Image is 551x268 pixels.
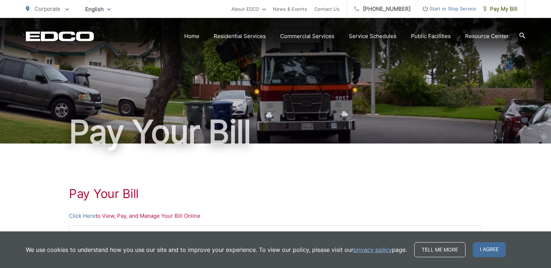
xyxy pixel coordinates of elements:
[26,114,525,150] h1: Pay Your Bill
[184,32,199,41] a: Home
[26,31,94,41] a: EDCD logo. Return to the homepage.
[69,212,96,220] a: Click Here
[69,212,482,220] p: to View, Pay, and Manage Your Bill Online
[465,32,509,41] a: Resource Center
[34,5,60,12] span: Corporate
[231,5,266,13] a: About EDCO
[483,5,518,13] span: Pay My Bill
[414,242,466,257] a: Tell me more
[314,5,339,13] a: Contact Us
[273,5,307,13] a: News & Events
[80,3,116,15] span: English
[353,245,392,254] a: privacy policy
[26,245,407,254] p: We use cookies to understand how you use our site and to improve your experience. To view our pol...
[473,242,506,257] span: I agree
[411,32,451,41] a: Public Facilities
[69,187,482,201] h1: Pay Your Bill
[280,32,334,41] a: Commercial Services
[349,32,397,41] a: Service Schedules
[214,32,266,41] a: Residential Services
